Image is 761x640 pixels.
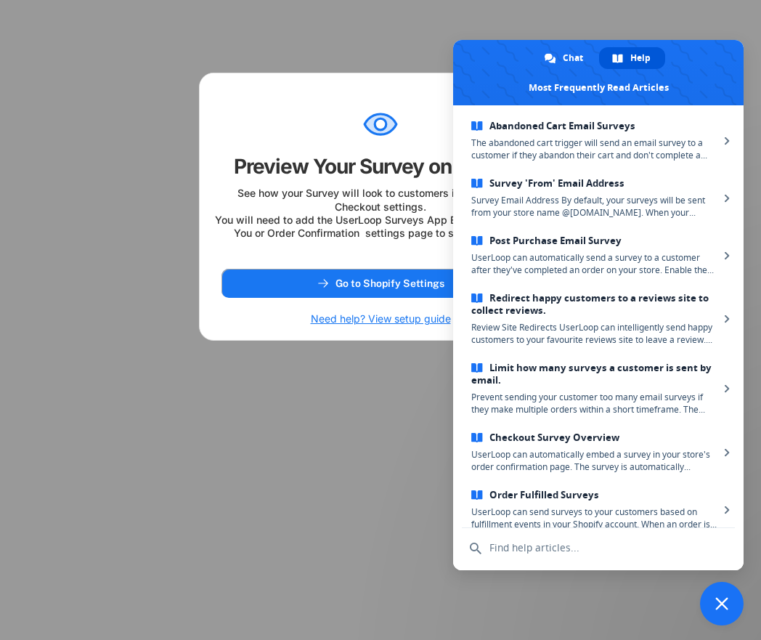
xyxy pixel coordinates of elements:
[460,169,737,227] a: Survey 'From' Email AddressSurvey Email Address By default, your surveys will be sent from your s...
[599,47,665,69] div: Help
[471,506,719,530] span: UserLoop can send surveys to your customers based on fulfillment events in your Shopify account. ...
[700,582,744,625] div: Close chat
[471,362,719,386] span: Limit how many surveys a customer is sent by email.
[471,235,719,247] span: Post Purchase Email Survey
[221,269,540,298] button: Go to Shopify Settings
[335,278,444,288] span: Go to Shopify Settings
[471,432,719,444] span: Checkout Survey Overview
[471,137,719,161] span: The abandoned cart trigger will send an email survey to a customer if they abandon their cart and...
[311,312,451,325] h6: Need help? View setup guide
[460,227,737,284] a: Post Purchase Email SurveyUserLoop can automatically send a survey to a customer after they've co...
[471,489,719,501] span: Order Fulfilled Surveys
[460,481,737,538] a: Order Fulfilled SurveysUserLoop can send surveys to your customers based on fulfillment events in...
[460,284,737,354] a: Redirect happy customers to a reviews site to collect reviews.Review Site Redirects UserLoop can ...
[630,47,651,69] span: Help
[460,354,737,424] a: Limit how many surveys a customer is sent by email.Prevent sending your customer too many email s...
[471,120,719,132] span: Abandoned Cart Email Surveys
[563,47,583,69] span: Chat
[462,528,735,567] input: Find help articles...
[460,424,737,481] a: Checkout Survey OverviewUserLoop can automatically embed a survey in your store's order confirmat...
[471,194,719,219] span: Survey Email Address By default, your surveys will be sent from your store name @[DOMAIN_NAME]. W...
[471,448,719,473] span: UserLoop can automatically embed a survey in your store's order confirmation page. The survey is ...
[471,251,719,276] span: UserLoop can automatically send a survey to a customer after they've completed an order on your s...
[471,292,719,317] span: Redirect happy customers to a reviews site to collect reviews.
[471,321,719,346] span: Review Site Redirects UserLoop can intelligently send happy customers to your favourite reviews s...
[234,153,528,179] div: Preview Your Survey on Shopify
[532,47,598,69] div: Chat
[471,177,719,190] span: Survey 'From' Email Address
[471,391,719,416] span: Prevent sending your customer too many email surveys if they make multiple orders within a short ...
[460,112,737,169] a: Abandoned Cart Email SurveysThe abandoned cart trigger will send an email survey to a customer if...
[214,187,547,240] div: See how your Survey will look to customers in your Shopify Checkout settings. You will need to ad...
